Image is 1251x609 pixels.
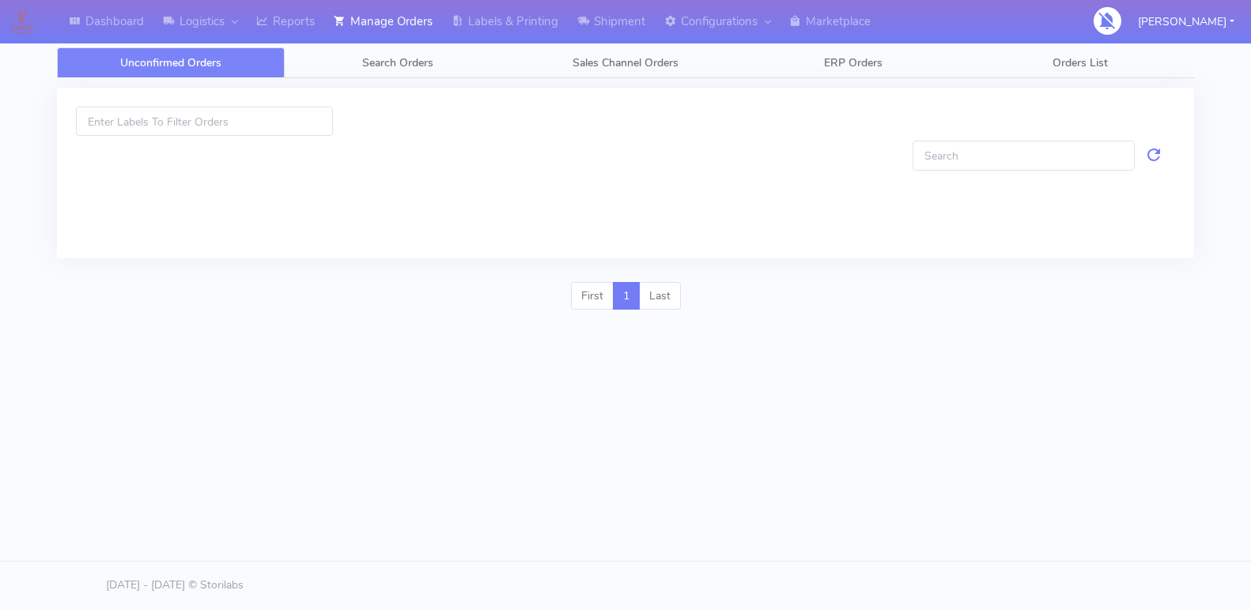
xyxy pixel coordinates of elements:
span: Orders List [1053,55,1108,70]
input: Search [913,141,1136,170]
button: [PERSON_NAME] [1126,6,1246,38]
ul: Tabs [57,47,1194,78]
input: Enter Labels To Filter Orders [76,107,333,136]
span: Unconfirmed Orders [120,55,221,70]
span: Sales Channel Orders [573,55,678,70]
span: Search Orders [362,55,433,70]
a: 1 [613,282,640,310]
span: ERP Orders [824,55,883,70]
